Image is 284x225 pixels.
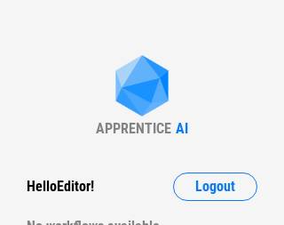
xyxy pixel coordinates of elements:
[173,173,257,201] button: Logout
[176,120,188,137] div: AI
[96,120,171,137] div: APPRENTICE
[106,55,177,120] img: Apprentice AI
[27,173,94,201] div: Hello Editor !
[195,180,235,194] span: Logout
